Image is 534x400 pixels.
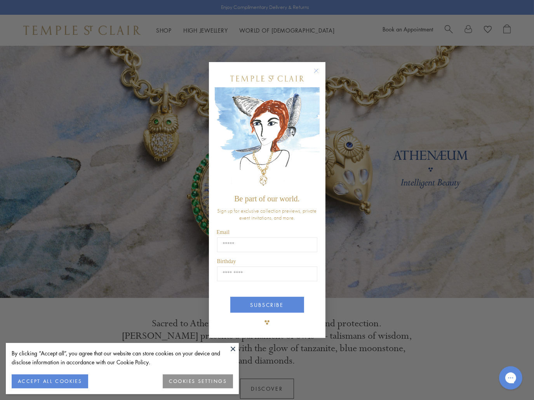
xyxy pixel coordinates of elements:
span: Email [217,229,230,235]
button: Close dialog [315,70,325,80]
span: Birthday [217,258,236,264]
button: COOKIES SETTINGS [163,374,233,388]
div: By clicking “Accept all”, you agree that our website can store cookies on your device and disclos... [12,349,233,367]
iframe: Gorgias live chat messenger [495,364,526,392]
span: Be part of our world. [234,194,299,203]
img: TSC [259,315,275,330]
img: c4a9eb12-d91a-4d4a-8ee0-386386f4f338.jpeg [215,87,320,191]
button: SUBSCRIBE [230,297,304,313]
img: Temple St. Clair [230,76,304,81]
span: Sign up for exclusive collection previews, private event invitations, and more. [217,207,317,221]
input: Email [217,237,317,252]
button: ACCEPT ALL COOKIES [12,374,88,388]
